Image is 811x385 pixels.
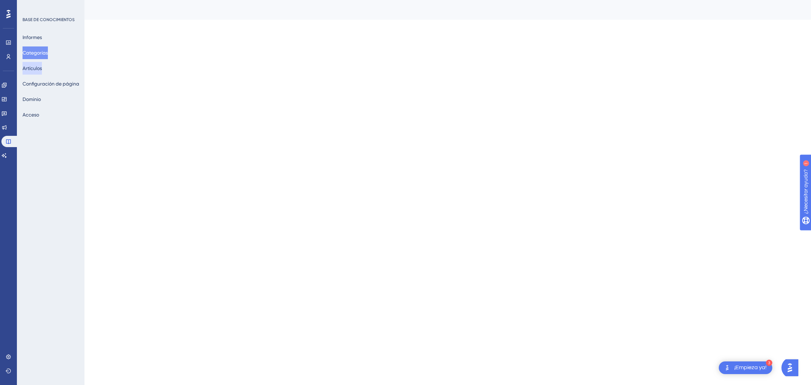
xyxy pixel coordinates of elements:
[23,62,42,75] button: Artículos
[23,17,75,22] font: BASE DE CONOCIMIENTOS
[23,108,39,121] button: Acceso
[66,4,68,9] div: 1
[23,81,79,87] font: Configuración de página
[23,50,48,56] font: Categorías
[23,46,48,59] button: Categorías
[23,31,42,44] button: Informes
[23,34,42,40] font: Informes
[23,65,42,71] font: Artículos
[23,93,41,106] button: Dominio
[734,365,767,370] font: ¡Empieza ya!
[723,364,731,372] img: texto alternativo de la imagen del lanzador
[768,361,770,365] font: 3
[23,112,39,118] font: Acceso
[23,77,79,90] button: Configuración de página
[23,96,41,102] font: Dominio
[781,357,803,378] iframe: Asistente de inicio de IA de UserGuiding
[719,361,772,374] div: Abra la lista de verificación ¡Comience!, módulos restantes: 3
[17,3,61,8] font: ¿Necesitar ayuda?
